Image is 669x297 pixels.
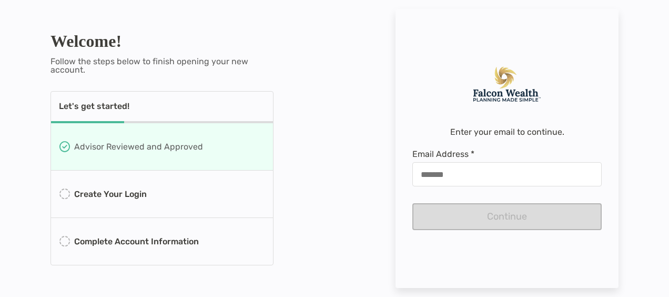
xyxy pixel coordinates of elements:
[74,235,199,248] p: Complete Account Information
[412,149,602,159] span: Email Address *
[472,67,542,102] img: Company Logo
[59,102,129,111] p: Let's get started!
[50,32,273,51] h1: Welcome!
[74,140,203,153] p: Advisor Reviewed and Approved
[450,128,564,136] p: Enter your email to continue.
[74,187,147,201] p: Create Your Login
[50,57,273,74] p: Follow the steps below to finish opening your new account.
[413,170,601,179] input: Email Address *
